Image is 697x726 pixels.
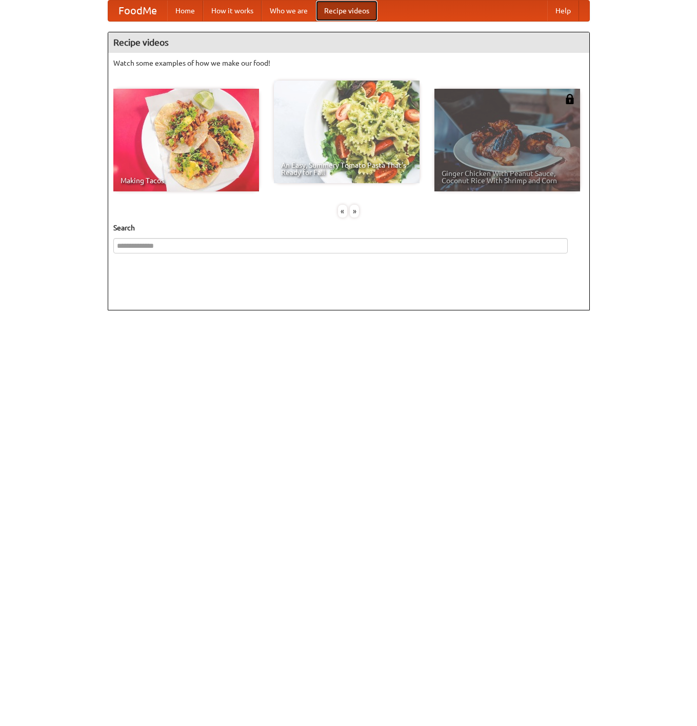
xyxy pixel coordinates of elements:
a: Home [167,1,203,21]
div: » [350,205,359,218]
a: Who we are [262,1,316,21]
a: How it works [203,1,262,21]
a: Recipe videos [316,1,377,21]
h4: Recipe videos [108,32,589,53]
span: An Easy, Summery Tomato Pasta That's Ready for Fall [281,162,412,176]
p: Watch some examples of how we make our food! [113,58,584,68]
h5: Search [113,223,584,233]
a: Help [547,1,579,21]
div: « [338,205,347,218]
img: 483408.png [565,94,575,104]
a: Making Tacos [113,89,259,191]
a: An Easy, Summery Tomato Pasta That's Ready for Fall [274,81,420,183]
span: Making Tacos [121,177,252,184]
a: FoodMe [108,1,167,21]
